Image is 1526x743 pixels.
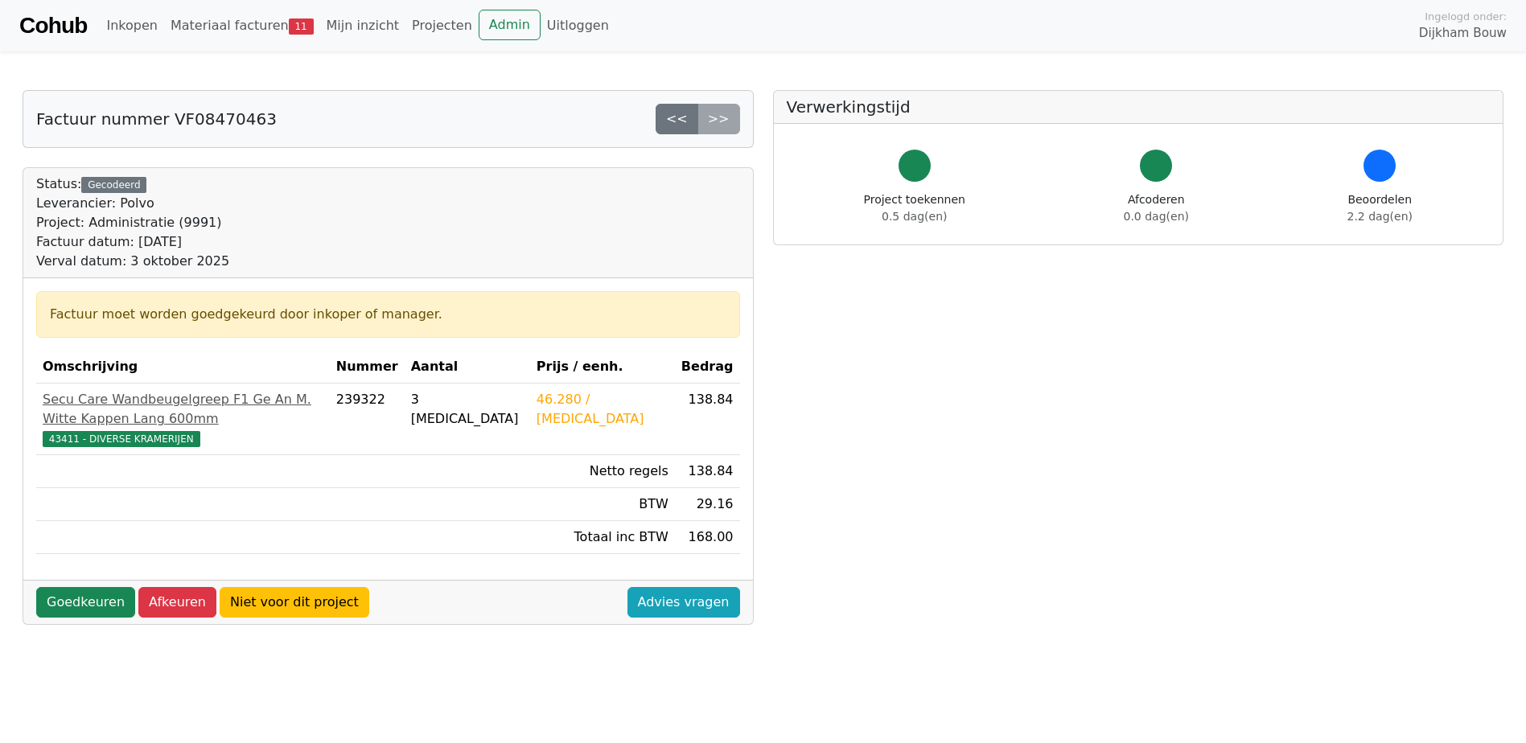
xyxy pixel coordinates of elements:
[138,587,216,618] a: Afkeuren
[43,431,200,447] span: 43411 - DIVERSE KRAMERIJEN
[479,10,541,40] a: Admin
[43,390,323,429] div: Secu Care Wandbeugelgreep F1 Ge An M. Witte Kappen Lang 600mm
[537,390,668,429] div: 46.280 / [MEDICAL_DATA]
[1425,9,1507,24] span: Ingelogd onder:
[656,104,698,134] a: <<
[164,10,320,42] a: Materiaal facturen11
[675,488,740,521] td: 29.16
[330,384,405,455] td: 239322
[36,213,229,232] div: Project: Administratie (9991)
[675,351,740,384] th: Bedrag
[36,232,229,252] div: Factuur datum: [DATE]
[411,390,524,429] div: 3 [MEDICAL_DATA]
[787,97,1491,117] h5: Verwerkingstijd
[43,390,323,448] a: Secu Care Wandbeugelgreep F1 Ge An M. Witte Kappen Lang 600mm43411 - DIVERSE KRAMERIJEN
[100,10,163,42] a: Inkopen
[320,10,406,42] a: Mijn inzicht
[530,351,675,384] th: Prijs / eenh.
[36,252,229,271] div: Verval datum: 3 oktober 2025
[530,521,675,554] td: Totaal inc BTW
[675,521,740,554] td: 168.00
[19,6,87,45] a: Cohub
[50,305,726,324] div: Factuur moet worden goedgekeurd door inkoper of manager.
[864,191,965,225] div: Project toekennen
[675,384,740,455] td: 138.84
[627,587,740,618] a: Advies vragen
[36,194,229,213] div: Leverancier: Polvo
[1347,210,1413,223] span: 2.2 dag(en)
[36,351,330,384] th: Omschrijving
[289,18,314,35] span: 11
[541,10,615,42] a: Uitloggen
[530,488,675,521] td: BTW
[1124,191,1189,225] div: Afcoderen
[1419,24,1507,43] span: Dijkham Bouw
[36,174,229,271] div: Status:
[220,587,369,618] a: Niet voor dit project
[81,177,146,193] div: Gecodeerd
[405,10,479,42] a: Projecten
[675,455,740,488] td: 138.84
[36,587,135,618] a: Goedkeuren
[530,455,675,488] td: Netto regels
[330,351,405,384] th: Nummer
[882,210,947,223] span: 0.5 dag(en)
[1347,191,1413,225] div: Beoordelen
[1124,210,1189,223] span: 0.0 dag(en)
[405,351,530,384] th: Aantal
[36,109,277,129] h5: Factuur nummer VF08470463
